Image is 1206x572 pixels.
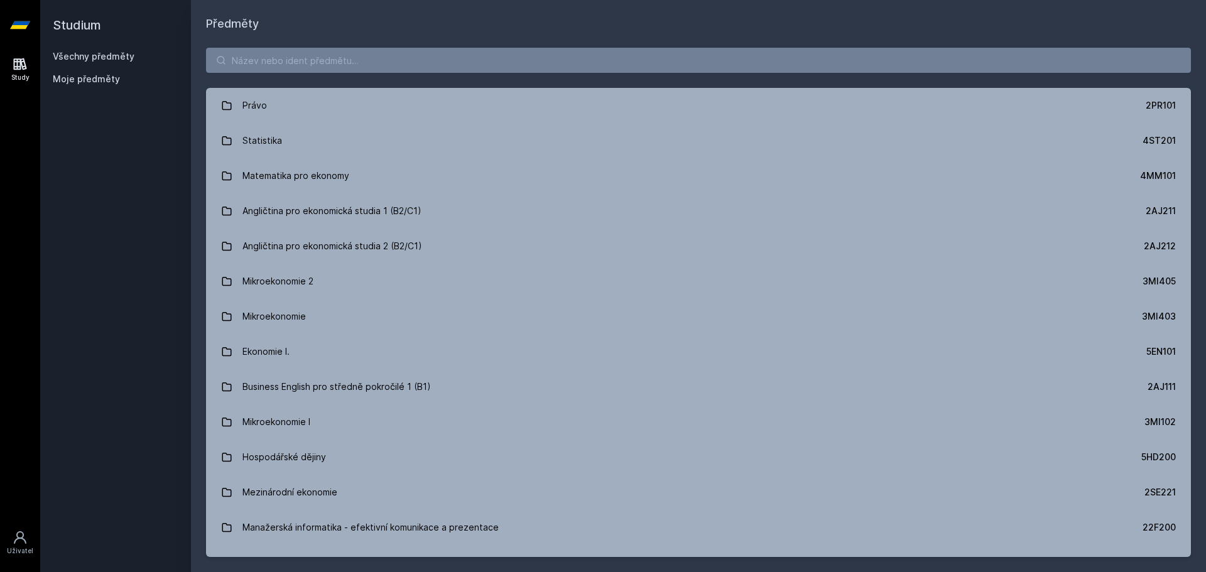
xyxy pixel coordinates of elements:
[1142,310,1176,323] div: 3MI403
[1144,486,1176,499] div: 2SE221
[11,73,30,82] div: Study
[1141,451,1176,463] div: 5HD200
[242,480,337,505] div: Mezinárodní ekonomie
[1148,380,1176,393] div: 2AJ111
[1144,416,1176,428] div: 3MI102
[53,73,120,85] span: Moje předměty
[242,409,310,434] div: Mikroekonomie I
[3,524,38,562] a: Uživatel
[1146,556,1176,569] div: 1FU201
[242,374,431,399] div: Business English pro středně pokročilé 1 (B1)
[206,88,1191,123] a: Právo 2PR101
[1146,99,1176,112] div: 2PR101
[206,475,1191,510] a: Mezinárodní ekonomie 2SE221
[3,50,38,89] a: Study
[206,264,1191,299] a: Mikroekonomie 2 3MI405
[242,515,499,540] div: Manažerská informatika - efektivní komunikace a prezentace
[53,51,134,62] a: Všechny předměty
[242,269,313,294] div: Mikroekonomie 2
[206,510,1191,545] a: Manažerská informatika - efektivní komunikace a prezentace 22F200
[1146,345,1176,358] div: 5EN101
[242,234,422,259] div: Angličtina pro ekonomická studia 2 (B2/C1)
[206,123,1191,158] a: Statistika 4ST201
[242,339,290,364] div: Ekonomie I.
[1146,205,1176,217] div: 2AJ211
[1143,134,1176,147] div: 4ST201
[206,229,1191,264] a: Angličtina pro ekonomická studia 2 (B2/C1) 2AJ212
[1143,521,1176,534] div: 22F200
[206,193,1191,229] a: Angličtina pro ekonomická studia 1 (B2/C1) 2AJ211
[1144,240,1176,252] div: 2AJ212
[7,546,33,556] div: Uživatel
[1143,275,1176,288] div: 3MI405
[206,440,1191,475] a: Hospodářské dějiny 5HD200
[206,48,1191,73] input: Název nebo ident předmětu…
[242,198,421,224] div: Angličtina pro ekonomická studia 1 (B2/C1)
[1140,170,1176,182] div: 4MM101
[242,163,349,188] div: Matematika pro ekonomy
[206,158,1191,193] a: Matematika pro ekonomy 4MM101
[242,304,306,329] div: Mikroekonomie
[242,93,267,118] div: Právo
[206,15,1191,33] h1: Předměty
[206,334,1191,369] a: Ekonomie I. 5EN101
[206,404,1191,440] a: Mikroekonomie I 3MI102
[242,128,282,153] div: Statistika
[242,445,326,470] div: Hospodářské dějiny
[206,369,1191,404] a: Business English pro středně pokročilé 1 (B1) 2AJ111
[206,299,1191,334] a: Mikroekonomie 3MI403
